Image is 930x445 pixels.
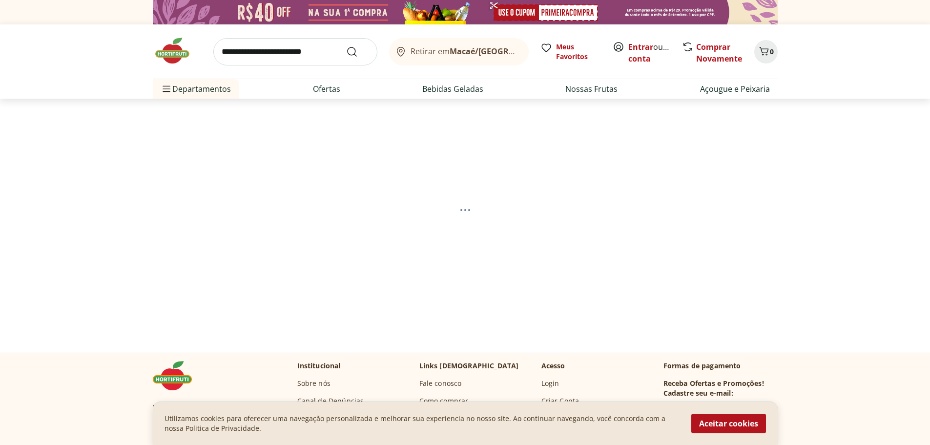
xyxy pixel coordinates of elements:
[346,46,370,58] button: Submit Search
[419,379,462,388] a: Fale conosco
[628,42,682,64] a: Criar conta
[663,388,733,398] h3: Cadastre seu e-mail:
[541,361,565,371] p: Acesso
[161,77,172,101] button: Menu
[297,379,331,388] a: Sobre nós
[297,361,341,371] p: Institucional
[411,47,518,56] span: Retirar em
[165,414,680,433] p: Utilizamos cookies para oferecer uma navegação personalizada e melhorar sua experiencia no nosso ...
[754,40,778,64] button: Carrinho
[419,361,519,371] p: Links [DEMOGRAPHIC_DATA]
[540,42,601,62] a: Meus Favoritos
[696,42,742,64] a: Comprar Novamente
[541,379,559,388] a: Login
[419,396,469,406] a: Como comprar
[213,38,377,65] input: search
[565,83,618,95] a: Nossas Frutas
[153,361,202,390] img: Hortifruti
[628,42,653,52] a: Entrar
[422,83,483,95] a: Bebidas Geladas
[700,83,770,95] a: Açougue e Peixaria
[770,47,774,56] span: 0
[297,396,364,406] a: Canal de Denúncias
[450,46,559,57] b: Macaé/[GEOGRAPHIC_DATA]
[663,379,764,388] h3: Receba Ofertas e Promoções!
[161,77,231,101] span: Departamentos
[389,38,529,65] button: Retirar emMacaé/[GEOGRAPHIC_DATA]
[691,414,766,433] button: Aceitar cookies
[556,42,601,62] span: Meus Favoritos
[153,36,202,65] img: Hortifruti
[313,83,340,95] a: Ofertas
[628,41,672,64] span: ou
[663,361,778,371] p: Formas de pagamento
[541,396,579,406] a: Criar Conta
